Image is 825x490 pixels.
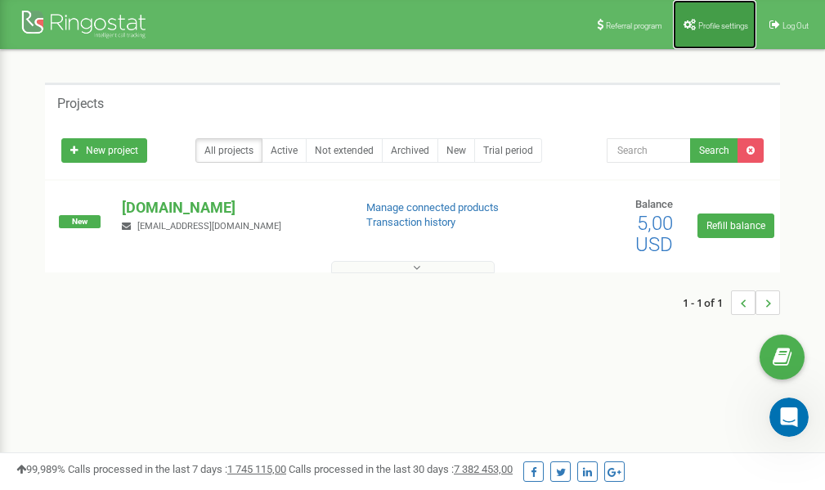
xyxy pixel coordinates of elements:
[59,215,101,228] span: New
[454,463,513,475] u: 7 382 453,00
[262,138,307,163] a: Active
[227,463,286,475] u: 1 745 115,00
[698,21,748,30] span: Profile settings
[606,21,662,30] span: Referral program
[697,214,774,238] a: Refill balance
[382,138,438,163] a: Archived
[366,201,499,214] a: Manage connected products
[635,198,673,210] span: Balance
[366,216,455,228] a: Transaction history
[690,138,738,163] button: Search
[16,463,65,475] span: 99,989%
[437,138,475,163] a: New
[474,138,542,163] a: Trial period
[306,138,383,163] a: Not extended
[782,21,809,30] span: Log Out
[769,398,809,437] iframe: Intercom live chat
[137,221,281,232] span: [EMAIL_ADDRESS][DOMAIN_NAME]
[289,463,513,475] span: Calls processed in the last 30 days :
[607,138,691,163] input: Search
[683,290,731,315] span: 1 - 1 of 1
[68,463,286,475] span: Calls processed in the last 7 days :
[122,197,339,218] p: [DOMAIN_NAME]
[57,97,104,111] h5: Projects
[635,212,673,256] span: 5,00 USD
[195,138,262,163] a: All projects
[61,138,147,163] a: New project
[683,274,780,331] nav: ...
